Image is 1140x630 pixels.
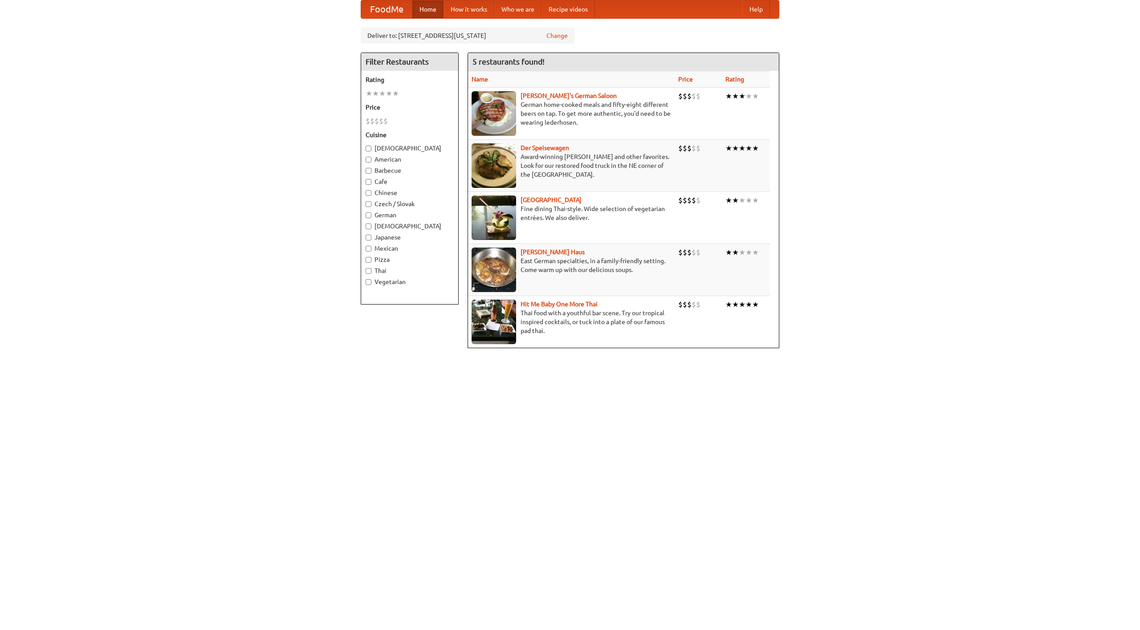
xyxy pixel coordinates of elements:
li: ★ [745,248,752,257]
li: $ [678,248,683,257]
a: Name [472,76,488,83]
li: $ [678,195,683,205]
li: $ [683,143,687,153]
label: [DEMOGRAPHIC_DATA] [366,144,454,153]
a: Recipe videos [541,0,595,18]
input: Czech / Slovak [366,201,371,207]
p: Thai food with a youthful bar scene. Try our tropical inspired cocktails, or tuck into a plate of... [472,309,671,335]
a: [GEOGRAPHIC_DATA] [521,196,582,203]
img: satay.jpg [472,195,516,240]
a: [PERSON_NAME]'s German Saloon [521,92,617,99]
li: $ [692,195,696,205]
li: $ [383,116,388,126]
li: $ [687,195,692,205]
p: German home-cooked meals and fifty-eight different beers on tap. To get more authentic, you'd nee... [472,100,671,127]
input: Chinese [366,190,371,196]
li: $ [692,91,696,101]
a: [PERSON_NAME] Haus [521,248,585,256]
label: Cafe [366,177,454,186]
li: ★ [739,143,745,153]
img: speisewagen.jpg [472,143,516,188]
li: ★ [752,300,759,309]
li: ★ [739,248,745,257]
div: Deliver to: [STREET_ADDRESS][US_STATE] [361,28,574,44]
input: American [366,157,371,163]
label: Pizza [366,255,454,264]
li: $ [696,300,700,309]
li: ★ [732,143,739,153]
a: Price [678,76,693,83]
a: How it works [444,0,494,18]
li: $ [379,116,383,126]
li: ★ [752,195,759,205]
a: Who we are [494,0,541,18]
li: $ [696,143,700,153]
h4: Filter Restaurants [361,53,458,71]
h5: Rating [366,75,454,84]
li: ★ [739,195,745,205]
li: $ [692,248,696,257]
label: American [366,155,454,164]
input: Japanese [366,235,371,240]
li: $ [683,300,687,309]
li: ★ [732,300,739,309]
a: Der Speisewagen [521,144,569,151]
label: Vegetarian [366,277,454,286]
li: $ [687,143,692,153]
h5: Cuisine [366,130,454,139]
li: ★ [732,195,739,205]
li: ★ [752,143,759,153]
label: [DEMOGRAPHIC_DATA] [366,222,454,231]
input: Barbecue [366,168,371,174]
li: ★ [386,89,392,98]
li: ★ [745,143,752,153]
li: $ [370,116,375,126]
input: Pizza [366,257,371,263]
label: German [366,211,454,219]
a: Home [412,0,444,18]
img: babythai.jpg [472,300,516,344]
a: Rating [725,76,744,83]
input: Thai [366,268,371,274]
li: ★ [372,89,379,98]
li: $ [683,195,687,205]
li: ★ [725,248,732,257]
label: Japanese [366,233,454,242]
li: ★ [725,91,732,101]
input: Vegetarian [366,279,371,285]
li: ★ [745,300,752,309]
li: ★ [752,91,759,101]
input: German [366,212,371,218]
li: ★ [745,91,752,101]
li: $ [678,91,683,101]
li: $ [683,248,687,257]
li: $ [696,91,700,101]
p: Fine dining Thai-style. Wide selection of vegetarian entrées. We also deliver. [472,204,671,222]
li: $ [696,248,700,257]
li: ★ [752,248,759,257]
li: ★ [392,89,399,98]
li: $ [692,300,696,309]
li: $ [683,91,687,101]
label: Thai [366,266,454,275]
a: Help [742,0,770,18]
li: ★ [725,195,732,205]
li: $ [687,300,692,309]
li: ★ [725,143,732,153]
li: $ [696,195,700,205]
li: ★ [732,248,739,257]
label: Czech / Slovak [366,199,454,208]
li: $ [678,143,683,153]
input: Mexican [366,246,371,252]
li: ★ [732,91,739,101]
li: ★ [366,89,372,98]
li: $ [692,143,696,153]
a: Hit Me Baby One More Thai [521,301,598,308]
input: Cafe [366,179,371,185]
p: East German specialties, in a family-friendly setting. Come warm up with our delicious soups. [472,256,671,274]
label: Mexican [366,244,454,253]
li: $ [687,91,692,101]
label: Chinese [366,188,454,197]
